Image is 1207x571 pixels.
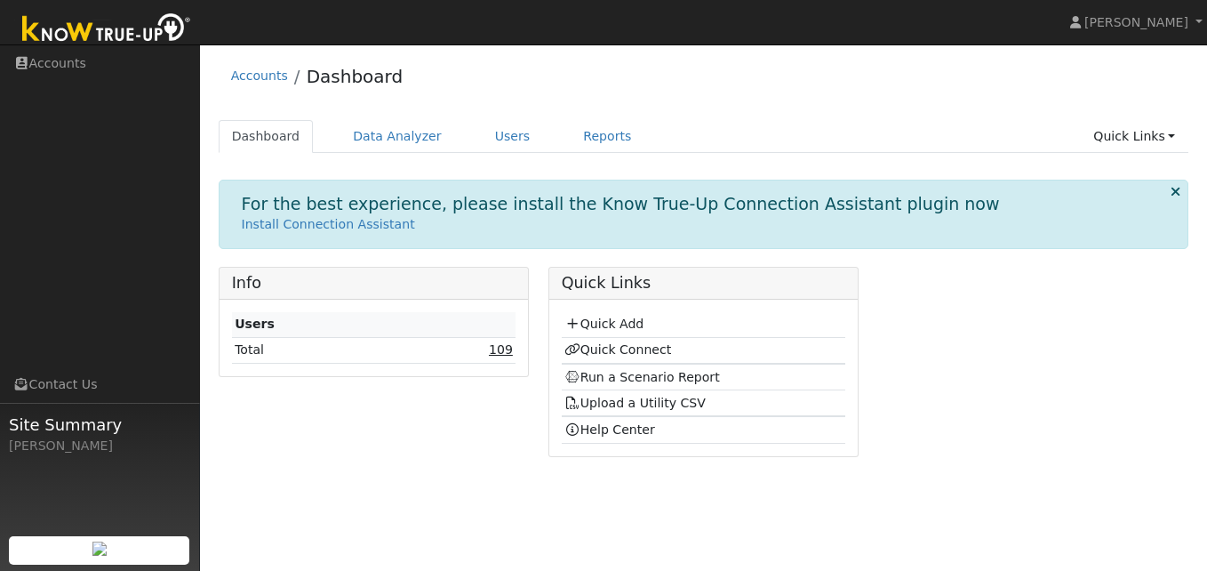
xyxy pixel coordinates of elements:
[564,422,655,437] a: Help Center
[307,66,404,87] a: Dashboard
[9,413,190,437] span: Site Summary
[564,370,720,384] a: Run a Scenario Report
[340,120,455,153] a: Data Analyzer
[232,274,516,293] h5: Info
[562,274,846,293] h5: Quick Links
[1084,15,1188,29] span: [PERSON_NAME]
[1080,120,1188,153] a: Quick Links
[564,396,706,410] a: Upload a Utility CSV
[9,437,190,455] div: [PERSON_NAME]
[564,317,643,331] a: Quick Add
[92,542,107,556] img: retrieve
[489,342,513,357] a: 109
[235,317,275,331] strong: Users
[232,337,386,363] td: Total
[570,120,644,153] a: Reports
[482,120,544,153] a: Users
[242,194,1000,214] h1: For the best experience, please install the Know True-Up Connection Assistant plugin now
[242,217,415,231] a: Install Connection Assistant
[564,342,671,357] a: Quick Connect
[219,120,314,153] a: Dashboard
[231,68,288,83] a: Accounts
[13,10,200,50] img: Know True-Up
